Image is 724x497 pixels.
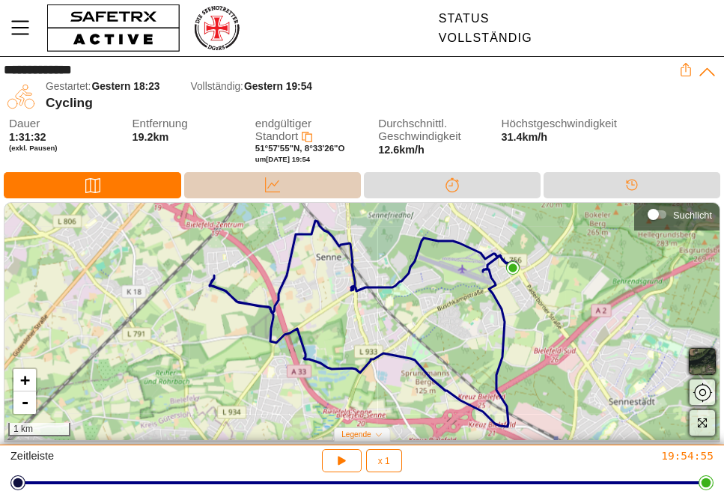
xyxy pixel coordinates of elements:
[642,204,712,226] div: Suchlicht
[46,81,91,92] span: Gestartet:
[378,457,390,466] span: x 1
[184,172,361,198] div: Daten
[378,118,474,142] span: Durchschnittl. Geschwindigkeit
[378,144,425,156] span: 12.6km/h
[10,449,243,472] div: Zeitleiste
[4,172,181,198] div: Karte
[9,118,105,130] span: Dauer
[255,144,345,153] span: 51°57'55"N, 8°33'26"O
[132,131,168,143] span: 19.2km
[46,95,679,111] div: Cycling
[364,172,541,198] div: Trennung
[439,12,532,25] div: Status
[91,81,159,92] span: Gestern 18:23
[9,144,105,153] span: (exkl. Pausen)
[191,81,243,92] span: Vollständig:
[8,423,70,436] div: 1 km
[132,118,228,130] span: Entfernung
[244,81,312,92] span: Gestern 19:54
[9,131,46,143] span: 1:31:32
[341,430,371,439] span: Legende
[506,260,520,274] img: PathStart.svg
[255,117,311,142] span: endgültiger Standort
[255,155,310,163] span: um [DATE] 19:54
[439,31,532,45] div: Vollständig
[502,118,597,130] span: Höchstgeschwindigkeit
[4,79,38,114] img: CYCLING.svg
[192,4,240,52] img: RescueLogo.png
[481,449,714,463] div: 19:54:55
[502,131,548,143] span: 31.4km/h
[506,261,520,275] img: PathEnd.svg
[13,391,36,414] a: Zoom out
[366,449,402,472] button: x 1
[13,369,36,391] a: Zoom in
[544,172,720,198] div: Timeline
[673,210,712,221] div: Suchlicht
